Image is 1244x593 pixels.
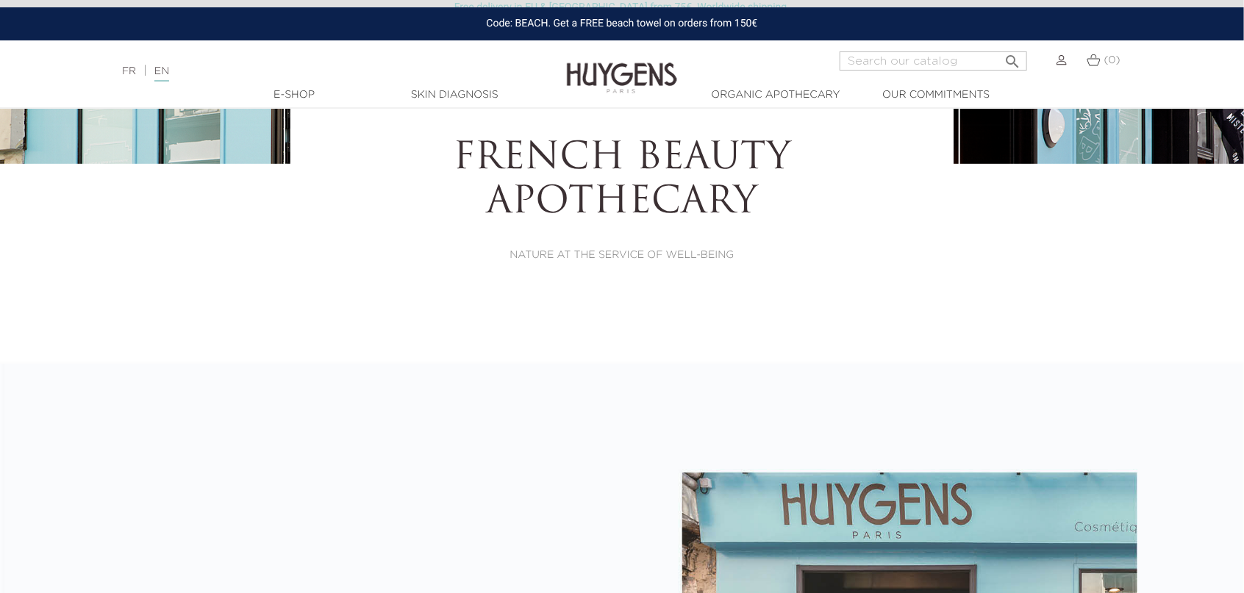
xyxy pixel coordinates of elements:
h1: FRENCH BEAUTY APOTHECARY [331,137,913,226]
img: Huygens [567,39,677,96]
div: | [115,62,507,80]
input: Search [840,51,1027,71]
i:  [1004,48,1021,66]
a: Skin Diagnosis [381,87,528,103]
a: Organic Apothecary [702,87,849,103]
a: EN [154,66,169,82]
p: NATURE AT THE SERVICE OF WELL-BEING [331,248,913,263]
a: E-Shop [221,87,368,103]
a: Our commitments [862,87,1009,103]
a: FR [122,66,136,76]
button:  [999,47,1026,67]
span: (0) [1104,55,1120,65]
